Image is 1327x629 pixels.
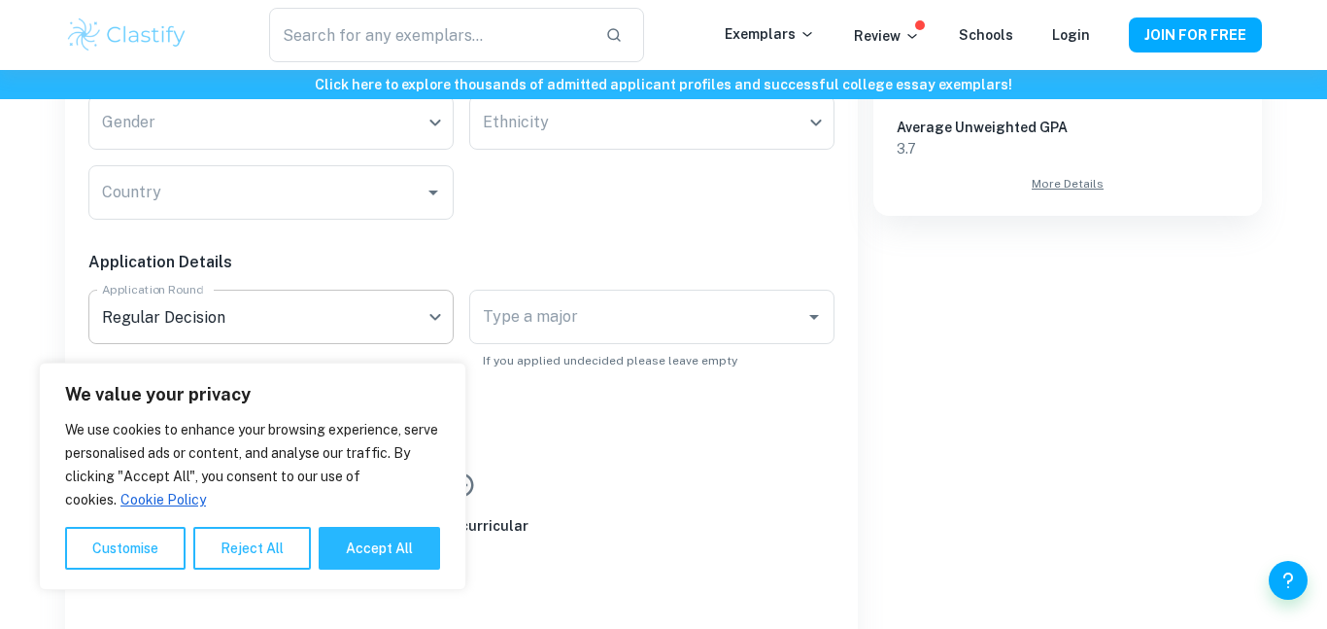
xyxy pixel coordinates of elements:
[959,27,1013,43] a: Schools
[897,117,1239,138] h6: Average Unweighted GPA
[1269,561,1308,600] button: Help and Feedback
[65,527,186,570] button: Customise
[102,281,203,297] label: Application Round
[1129,17,1262,52] button: JOIN FOR FREE
[88,290,454,344] div: Regular Decision
[39,363,466,590] div: We value your privacy
[319,527,440,570] button: Accept All
[725,23,815,45] p: Exemplars
[88,251,834,274] h6: Application Details
[65,418,440,511] p: We use cookies to enhance your browsing experience, serve personalised ads or content, and analys...
[854,25,920,47] p: Review
[897,138,1239,159] p: 3.7
[483,352,821,369] p: If you applied undecided please leave empty
[65,383,440,406] p: We value your privacy
[897,175,1239,192] a: More Details
[193,527,311,570] button: Reject All
[119,491,207,508] a: Cookie Policy
[420,179,447,206] button: Open
[65,16,188,54] img: Clastify logo
[800,303,828,331] button: Open
[1052,27,1090,43] a: Login
[4,74,1323,95] h6: Click here to explore thousands of admitted applicant profiles and successful college essay exemp...
[269,8,590,62] input: Search for any exemplars...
